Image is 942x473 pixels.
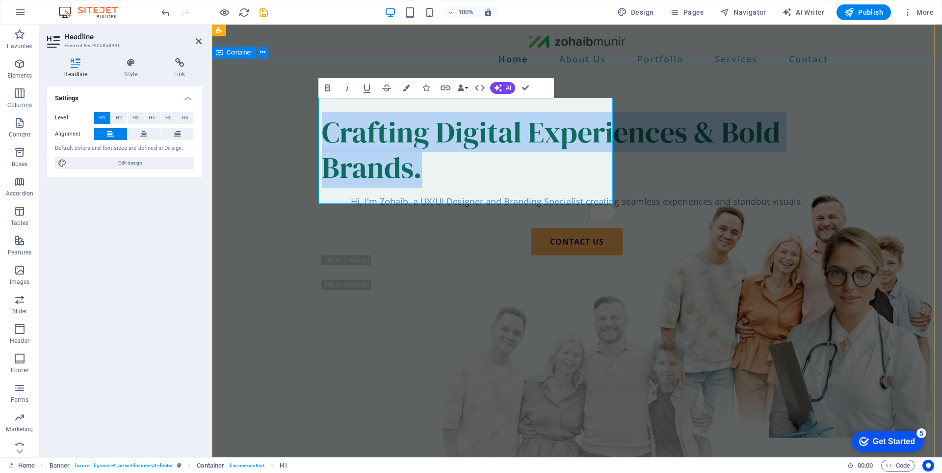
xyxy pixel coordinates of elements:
[922,460,934,472] button: Usercentrics
[10,337,29,345] p: Header
[471,78,489,98] button: HTML
[6,425,33,433] p: Marketing
[64,32,202,41] h2: Headline
[436,78,455,98] button: Link
[158,58,202,79] h4: Link
[55,128,94,140] label: Alignment
[397,78,416,98] button: Colors
[490,82,515,94] button: AI
[50,460,70,472] span: Click to select. Double-click to edit
[8,249,31,256] p: Features
[47,86,202,104] h4: Settings
[864,462,866,469] span: :
[197,460,224,472] span: Click to select. Double-click to edit
[74,460,173,472] span: . banner .bg-user-4 .preset-banner-v3-doctor
[64,41,182,50] h3: Element #ed-905858440
[338,78,357,98] button: Italic (Ctrl+I)
[212,25,942,457] iframe: To enrich screen reader interactions, please activate Accessibility in Grammarly extension settings
[160,7,171,18] i: Undo: Change orientation (Ctrl+Z)
[238,7,250,18] i: Reload page
[12,307,27,315] p: Slider
[228,460,264,472] span: . banner-content
[516,78,535,98] button: Confirm (Ctrl+⏎)
[258,6,269,18] button: save
[858,460,873,472] span: 00 00
[377,78,396,98] button: Strikethrough
[11,219,28,227] p: Tables
[847,460,873,472] h6: Session time
[227,50,252,56] span: Container
[7,42,32,50] p: Favorites
[837,4,891,20] button: Publish
[844,7,883,17] span: Publish
[613,4,658,20] div: Design (Ctrl+Alt+Y)
[55,157,194,169] button: Edit design
[782,7,825,17] span: AI Writer
[111,112,127,124] button: H2
[7,72,32,80] p: Elements
[844,426,927,456] iframe: To enrich screen reader interactions, please activate Accessibility in Grammarly extension settings
[238,6,250,18] button: reload
[484,8,493,17] i: On resize automatically adjust zoom level to fit chosen device.
[617,7,654,17] span: Design
[12,160,28,168] p: Boxes
[280,460,288,472] span: Click to select. Double-click to edit
[665,4,707,20] button: Pages
[458,6,474,18] h6: 100%
[720,7,766,17] span: Navigator
[318,78,337,98] button: Bold (Ctrl+B)
[6,190,33,197] p: Accordion
[11,396,28,404] p: Forms
[116,112,122,124] span: H2
[108,58,158,79] h4: Style
[128,112,144,124] button: H3
[182,112,188,124] span: H6
[778,4,829,20] button: AI Writer
[506,85,511,91] span: AI
[669,7,704,17] span: Pages
[99,112,105,124] span: H1
[613,4,658,20] button: Design
[55,144,194,153] div: Default colors and font sizes are defined in Design.
[165,112,172,124] span: H5
[417,78,435,98] button: Icons
[886,460,910,472] span: Code
[7,101,32,109] p: Columns
[9,131,30,139] p: Content
[144,112,160,124] button: H4
[444,6,478,18] button: 100%
[358,78,376,98] button: Underline (Ctrl+U)
[899,4,938,20] button: More
[456,78,470,98] button: Data Bindings
[132,112,139,124] span: H3
[716,4,770,20] button: Navigator
[149,112,155,124] span: H4
[8,460,35,472] a: Click to cancel selection. Double-click to open Pages
[177,112,193,124] button: H6
[56,6,130,18] img: Editor Logo
[11,366,28,374] p: Footer
[903,7,934,17] span: More
[94,112,110,124] button: H1
[160,112,177,124] button: H5
[47,58,108,79] h4: Headline
[159,6,171,18] button: undo
[10,278,30,286] p: Images
[55,112,94,124] label: Level
[218,6,230,18] button: Click here to leave preview mode and continue editing
[70,157,191,169] span: Edit design
[258,7,269,18] i: Save (Ctrl+S)
[177,463,182,468] i: This element is a customizable preset
[50,460,288,472] nav: breadcrumb
[881,460,915,472] button: Code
